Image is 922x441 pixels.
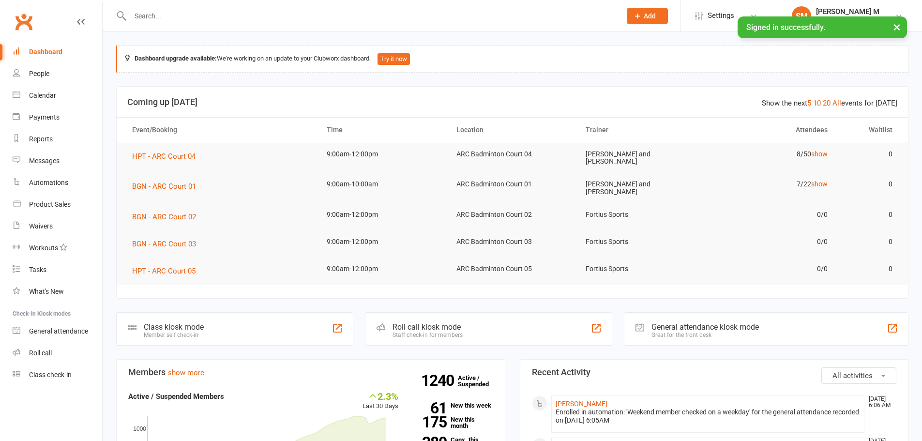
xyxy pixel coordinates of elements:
div: Workouts [29,244,58,252]
a: All [832,99,841,107]
a: Workouts [13,237,102,259]
td: 9:00am-12:00pm [318,258,448,280]
div: What's New [29,288,64,295]
td: Fortius Sports [577,203,707,226]
strong: Active / Suspended Members [128,392,224,401]
a: Reports [13,128,102,150]
div: Class check-in [29,371,72,379]
td: ARC Badminton Court 02 [448,203,577,226]
div: Great for the front desk [651,332,759,338]
a: What's New [13,281,102,303]
div: Messages [29,157,60,165]
h3: Members [128,367,493,377]
td: 9:00am-12:00pm [318,203,448,226]
div: General attendance kiosk mode [651,322,759,332]
span: All activities [832,371,873,380]
div: Automations [29,179,68,186]
span: BGN - ARC Court 02 [132,213,196,221]
button: BGN - ARC Court 02 [132,211,203,223]
a: 10 [813,99,821,107]
button: × [888,16,906,37]
td: ARC Badminton Court 03 [448,230,577,253]
div: Roll call [29,349,52,357]
input: Search... [127,9,614,23]
div: Last 30 Days [363,391,398,411]
button: HPT - ARC Court 04 [132,151,202,162]
span: Settings [708,5,734,27]
button: BGN - ARC Court 01 [132,181,203,192]
div: Show the next events for [DATE] [762,97,897,109]
span: HPT - ARC Court 05 [132,267,196,275]
td: [PERSON_NAME] and [PERSON_NAME] [577,143,707,173]
span: Add [644,12,656,20]
td: ARC Badminton Court 05 [448,258,577,280]
td: 8/50 [707,143,836,166]
a: Waivers [13,215,102,237]
td: 7/22 [707,173,836,196]
a: 20 [823,99,831,107]
div: People [29,70,49,77]
button: HPT - ARC Court 05 [132,265,202,277]
a: show [811,150,828,158]
h3: Coming up [DATE] [127,97,897,107]
div: Waivers [29,222,53,230]
td: ARC Badminton Court 04 [448,143,577,166]
span: BGN - ARC Court 01 [132,182,196,191]
strong: 61 [413,401,447,415]
button: Try it now [378,53,410,65]
td: 0 [836,143,901,166]
button: All activities [821,367,896,384]
a: Tasks [13,259,102,281]
th: Location [448,118,577,142]
div: SM [792,6,811,26]
div: Calendar [29,91,56,99]
span: Signed in successfully. [746,23,825,32]
div: General attendance [29,327,88,335]
a: 61New this week [413,402,493,409]
a: Automations [13,172,102,194]
a: show [811,180,828,188]
a: Class kiosk mode [13,364,102,386]
td: 0 [836,230,901,253]
button: BGN - ARC Court 03 [132,238,203,250]
a: Clubworx [12,10,36,34]
a: 5 [807,99,811,107]
div: Product Sales [29,200,71,208]
td: 0/0 [707,258,836,280]
td: Fortius Sports [577,258,707,280]
a: [PERSON_NAME] [556,400,607,408]
a: Calendar [13,85,102,106]
div: Reports [29,135,53,143]
div: We're working on an update to your Clubworx dashboard. [116,46,908,73]
td: 0/0 [707,230,836,253]
th: Attendees [707,118,836,142]
button: Add [627,8,668,24]
time: [DATE] 6:06 AM [864,396,896,409]
td: 9:00am-10:00am [318,173,448,196]
td: 0 [836,203,901,226]
strong: Dashboard upgrade available: [135,55,217,62]
div: Class kiosk mode [144,322,204,332]
div: Member self check-in [144,332,204,338]
div: Staff check-in for members [393,332,463,338]
a: Payments [13,106,102,128]
td: 9:00am-12:00pm [318,230,448,253]
td: 0 [836,258,901,280]
td: Fortius Sports [577,230,707,253]
div: Enrolled in automation: 'Weekend member checked on a weekday' for the general attendance recorded... [556,408,861,425]
div: [GEOGRAPHIC_DATA] [816,16,881,25]
a: Messages [13,150,102,172]
div: Payments [29,113,60,121]
td: 9:00am-12:00pm [318,143,448,166]
a: General attendance kiosk mode [13,320,102,342]
a: Roll call [13,342,102,364]
th: Waitlist [836,118,901,142]
a: 1240Active / Suspended [458,367,500,395]
th: Trainer [577,118,707,142]
td: 0/0 [707,203,836,226]
div: 2.3% [363,391,398,401]
th: Time [318,118,448,142]
div: Tasks [29,266,46,274]
h3: Recent Activity [532,367,897,377]
a: People [13,63,102,85]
